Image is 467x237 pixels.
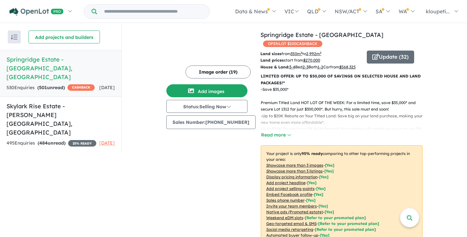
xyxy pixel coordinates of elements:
u: Add project selling-points [266,186,315,191]
strong: ( unread) [37,85,65,90]
button: Image order (19) [186,65,251,78]
button: Add images [166,84,247,97]
u: 2-3 [303,65,308,69]
button: Read more [261,131,291,139]
sup: 2 [301,51,302,54]
span: kloupeti... [426,8,450,15]
u: 3-4 [289,65,295,69]
u: $ 568,325 [339,65,356,69]
b: 95 % ready [302,151,323,156]
u: Geo-targeted email & SMS [266,221,317,226]
span: [ Yes ] [318,204,328,208]
span: [ Yes ] [314,192,323,197]
u: Showcase more than 3 listings [266,169,323,173]
u: Social media retargeting [266,227,313,232]
h5: Springridge Estate - [GEOGRAPHIC_DATA] , [GEOGRAPHIC_DATA] [6,55,115,81]
u: Native ads (Promoted estate) [266,209,323,214]
span: 501 [39,85,47,90]
u: 350 m [291,51,302,56]
u: Display pricing information [266,174,317,179]
p: start from [260,57,362,64]
p: - Save $35,000* Premium Titled Land HOT LOT OF THE WEEK: For a limited time, save $35,000* and se... [261,86,428,113]
span: OPENLOT $ 200 CASHBACK [263,41,322,47]
div: 530 Enquir ies [6,84,95,92]
button: Status:Selling Now [166,100,247,113]
div: 495 Enquir ies [6,139,96,147]
span: [DATE] [99,85,115,90]
button: Add projects and builders [29,30,100,43]
span: [Yes] [325,209,334,214]
u: Add project headline [266,180,305,185]
button: Sales Number:[PHONE_NUMBER] [166,115,256,129]
strong: ( unread) [38,140,66,146]
sup: 2 [320,51,321,54]
u: Sales phone number [266,198,305,203]
span: [Refer to your promoted plan] [318,221,379,226]
span: 484 [39,140,48,146]
span: [ Yes ] [324,169,334,173]
img: Openlot PRO Logo White [9,8,64,16]
img: sort.svg [11,35,18,40]
span: CASHBACK [67,84,95,91]
u: $ 270,000 [303,58,320,63]
span: to [302,51,321,56]
button: Update (32) [367,51,414,64]
u: Showcase more than 3 images [266,163,323,168]
span: 25 % READY [68,140,96,147]
span: [ Yes ] [325,163,334,168]
a: Springridge Estate - [GEOGRAPHIC_DATA] [260,31,383,39]
span: [Refer to your promoted plan] [315,227,376,232]
p: LIMITED OFFER: UP TO $50,000 OF SAVINGS ON SELECTED HOUSE AND LAND PACKAGES!* [261,73,423,86]
span: [ Yes ] [316,186,326,191]
span: [Refer to your promoted plan] [305,215,366,220]
b: Land sizes [260,51,281,56]
span: [ Yes ] [307,180,317,185]
u: 1-2 [317,65,323,69]
p: - Up to $20K Rebate on Your Titled Land: Save big on your land purchase, making your new home eve... [261,113,428,146]
p: from [260,51,362,57]
b: House & Land: [260,65,289,69]
span: [DATE] [99,140,115,146]
span: [ Yes ] [306,198,316,203]
u: Invite your team members [266,204,317,208]
b: Land prices [260,58,284,63]
input: Try estate name, suburb, builder or developer [98,5,208,18]
u: Weekend eDM slots [266,215,303,220]
span: [ Yes ] [319,174,329,179]
u: Embed Facebook profile [266,192,312,197]
p: Bed Bath Car from [260,64,362,70]
u: 2,992 m [306,51,321,56]
h5: Skylark Rise Estate - [PERSON_NAME][GEOGRAPHIC_DATA] , [GEOGRAPHIC_DATA] [6,102,115,137]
